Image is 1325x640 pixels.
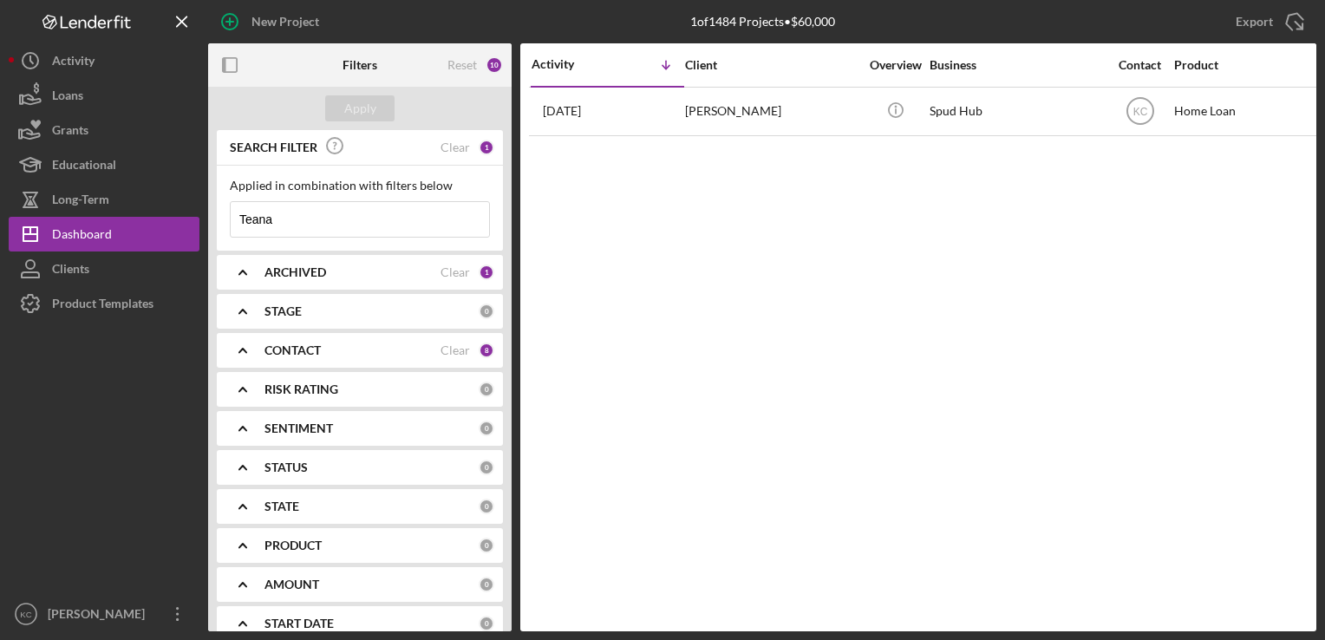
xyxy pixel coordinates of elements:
div: Clear [441,265,470,279]
div: Clients [52,251,89,291]
div: Loans [52,78,83,117]
div: Dashboard [52,217,112,256]
button: Activity [9,43,199,78]
div: 0 [479,538,494,553]
button: Apply [325,95,395,121]
div: Clear [441,140,470,154]
div: Product Templates [52,286,153,325]
div: 1 [479,140,494,155]
b: ARCHIVED [264,265,326,279]
b: CONTACT [264,343,321,357]
div: Spud Hub [930,88,1103,134]
div: 8 [479,343,494,358]
div: Grants [52,113,88,152]
button: Export [1218,4,1316,39]
div: Contact [1107,58,1172,72]
button: Clients [9,251,199,286]
div: Business [930,58,1103,72]
div: Clear [441,343,470,357]
div: Long-Term [52,182,109,221]
button: KC[PERSON_NAME] [9,597,199,631]
button: Long-Term [9,182,199,217]
b: AMOUNT [264,578,319,591]
button: New Project [208,4,336,39]
div: 0 [479,382,494,397]
div: 10 [486,56,503,74]
div: 1 of 1484 Projects • $60,000 [690,15,835,29]
div: Overview [863,58,928,72]
div: [PERSON_NAME] [43,597,156,636]
b: Filters [343,58,377,72]
text: KC [20,610,31,619]
button: Dashboard [9,217,199,251]
div: [PERSON_NAME] [685,88,858,134]
div: 0 [479,577,494,592]
time: 2025-08-14 17:43 [543,104,581,118]
text: KC [1132,106,1147,118]
div: New Project [251,4,319,39]
b: SEARCH FILTER [230,140,317,154]
b: PRODUCT [264,539,322,552]
b: STATE [264,500,299,513]
div: 0 [479,460,494,475]
div: Export [1236,4,1273,39]
button: Loans [9,78,199,113]
b: START DATE [264,617,334,630]
div: Educational [52,147,116,186]
div: 0 [479,616,494,631]
div: Reset [447,58,477,72]
div: Activity [532,57,608,71]
div: Activity [52,43,95,82]
div: Applied in combination with filters below [230,179,490,193]
b: RISK RATING [264,382,338,396]
button: Grants [9,113,199,147]
button: Product Templates [9,286,199,321]
b: STAGE [264,304,302,318]
div: Client [685,58,858,72]
b: STATUS [264,460,308,474]
div: 0 [479,421,494,436]
b: SENTIMENT [264,421,333,435]
div: 0 [479,304,494,319]
div: Apply [344,95,376,121]
button: Educational [9,147,199,182]
div: 1 [479,264,494,280]
div: 0 [479,499,494,514]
